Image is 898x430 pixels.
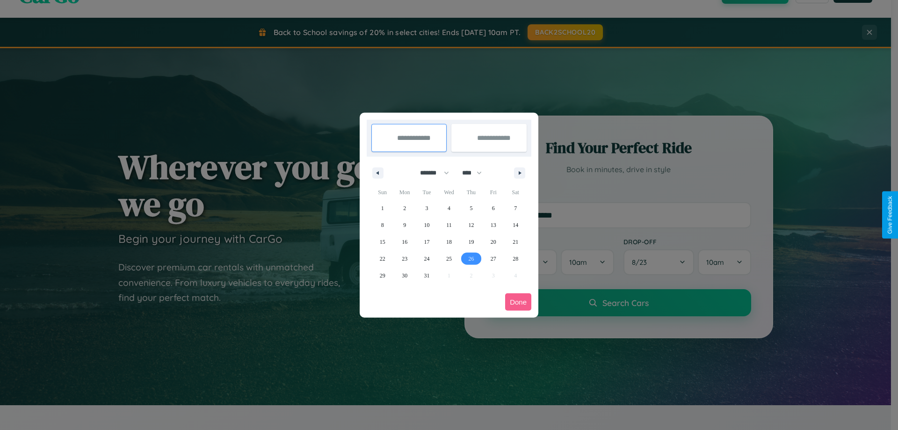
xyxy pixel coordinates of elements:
button: 14 [505,217,527,233]
span: Sat [505,185,527,200]
span: 28 [513,250,518,267]
span: 12 [468,217,474,233]
button: 30 [393,267,415,284]
span: 23 [402,250,407,267]
button: 19 [460,233,482,250]
button: Done [505,293,531,311]
span: 2 [403,200,406,217]
span: 16 [402,233,407,250]
button: 15 [371,233,393,250]
span: 3 [426,200,428,217]
span: 10 [424,217,430,233]
span: 30 [402,267,407,284]
button: 11 [438,217,460,233]
button: 25 [438,250,460,267]
span: 1 [381,200,384,217]
button: 20 [482,233,504,250]
span: 19 [468,233,474,250]
button: 2 [393,200,415,217]
button: 23 [393,250,415,267]
span: Wed [438,185,460,200]
span: 29 [380,267,385,284]
button: 5 [460,200,482,217]
span: 13 [491,217,496,233]
span: 26 [468,250,474,267]
button: 4 [438,200,460,217]
span: Fri [482,185,504,200]
span: 7 [514,200,517,217]
button: 17 [416,233,438,250]
span: 11 [446,217,452,233]
button: 27 [482,250,504,267]
span: Tue [416,185,438,200]
div: Give Feedback [887,196,893,234]
button: 24 [416,250,438,267]
span: 9 [403,217,406,233]
button: 6 [482,200,504,217]
span: 25 [446,250,452,267]
button: 31 [416,267,438,284]
button: 1 [371,200,393,217]
button: 29 [371,267,393,284]
button: 16 [393,233,415,250]
span: 18 [446,233,452,250]
button: 21 [505,233,527,250]
button: 12 [460,217,482,233]
span: 27 [491,250,496,267]
span: 20 [491,233,496,250]
span: 8 [381,217,384,233]
button: 26 [460,250,482,267]
button: 9 [393,217,415,233]
span: 21 [513,233,518,250]
span: Sun [371,185,393,200]
span: 31 [424,267,430,284]
button: 13 [482,217,504,233]
span: 6 [492,200,495,217]
span: Thu [460,185,482,200]
span: 4 [448,200,450,217]
span: 5 [470,200,472,217]
span: Mon [393,185,415,200]
button: 7 [505,200,527,217]
button: 3 [416,200,438,217]
button: 22 [371,250,393,267]
span: 14 [513,217,518,233]
button: 18 [438,233,460,250]
button: 28 [505,250,527,267]
span: 17 [424,233,430,250]
button: 10 [416,217,438,233]
button: 8 [371,217,393,233]
span: 22 [380,250,385,267]
span: 15 [380,233,385,250]
span: 24 [424,250,430,267]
